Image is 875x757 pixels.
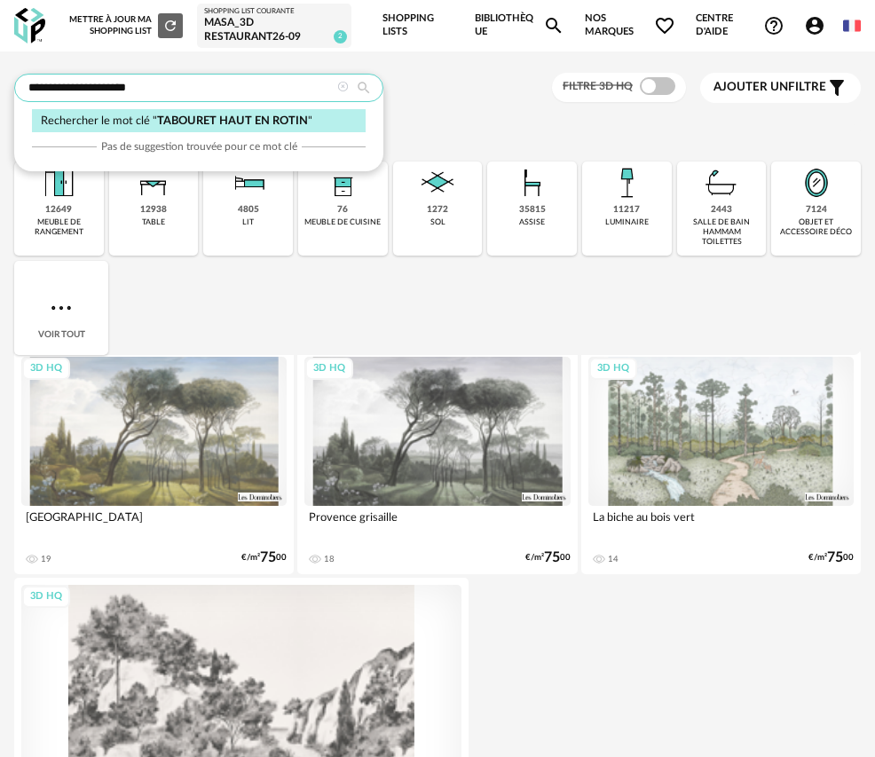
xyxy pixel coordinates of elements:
div: Provence grisaille [304,506,570,541]
div: La biche au bois vert [588,506,854,541]
span: filtre [713,80,826,95]
img: Sol.png [416,162,459,204]
img: more.7b13dc1.svg [47,294,75,322]
div: 3D HQ [22,586,70,608]
img: OXP [14,8,45,44]
span: TABOURET HAUT EN ROTIN [157,115,308,126]
span: Ajouter un [713,81,788,93]
div: sol [430,217,445,227]
img: Literie.png [227,162,270,204]
img: Luminaire.png [605,162,648,204]
a: Shopping List courante MASA_3D RESTAURANT26-09 2 [204,7,344,44]
img: Assise.png [511,162,554,204]
div: lit [242,217,254,227]
div: 18 [324,554,335,564]
span: Filter icon [826,77,847,99]
div: 4805 [238,204,259,216]
div: 3D HQ [589,358,637,380]
span: Pas de suggestion trouvée pour ce mot clé [101,139,297,154]
span: Filtre 3D HQ [563,81,633,91]
div: assise [519,217,545,227]
div: 3D HQ [22,358,70,380]
div: 35815 [519,204,546,216]
span: 2 [334,30,347,43]
div: 2443 [711,204,732,216]
div: Shopping List courante [204,7,344,16]
div: 19 [41,554,51,564]
div: 3D HQ [305,358,353,380]
a: 3D HQ Provence grisaille 18 €/m²7500 [297,350,577,574]
a: 3D HQ [GEOGRAPHIC_DATA] 19 €/m²7500 [14,350,294,574]
div: €/m² 00 [808,552,854,564]
div: €/m² 00 [241,552,287,564]
span: Account Circle icon [804,15,825,36]
div: meuble de cuisine [304,217,381,227]
span: Magnify icon [543,15,564,36]
span: 75 [260,552,276,564]
span: Heart Outline icon [654,15,675,36]
div: Voir tout [14,261,108,355]
div: Mettre à jour ma Shopping List [69,13,183,38]
img: fr [843,17,861,35]
span: Refresh icon [162,20,178,29]
img: Meuble%20de%20rangement.png [37,162,80,204]
div: 12938 [140,204,167,216]
div: table [142,217,165,227]
img: Salle%20de%20bain.png [700,162,743,204]
span: Help Circle Outline icon [763,15,784,36]
div: Rechercher le mot clé " " [32,109,366,133]
div: MASA_3D RESTAURANT26-09 [204,16,344,43]
span: Account Circle icon [804,15,833,36]
a: 3D HQ La biche au bois vert 14 €/m²7500 [581,350,861,574]
div: 14 [608,554,619,564]
div: [GEOGRAPHIC_DATA] [21,506,287,541]
div: €/m² 00 [525,552,571,564]
div: salle de bain hammam toilettes [682,217,761,248]
button: Ajouter unfiltre Filter icon [700,73,861,103]
div: 11217 [613,204,640,216]
img: Miroir.png [795,162,838,204]
div: luminaire [605,217,649,227]
div: meuble de rangement [20,217,99,238]
img: Table.png [132,162,175,204]
span: 75 [827,552,843,564]
div: 1272 [427,204,448,216]
span: 75 [544,552,560,564]
div: objet et accessoire déco [776,217,855,238]
img: Rangement.png [321,162,364,204]
div: 12649 [45,204,72,216]
span: Centre d'aideHelp Circle Outline icon [696,12,784,38]
div: 76 [337,204,348,216]
div: 7124 [806,204,827,216]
